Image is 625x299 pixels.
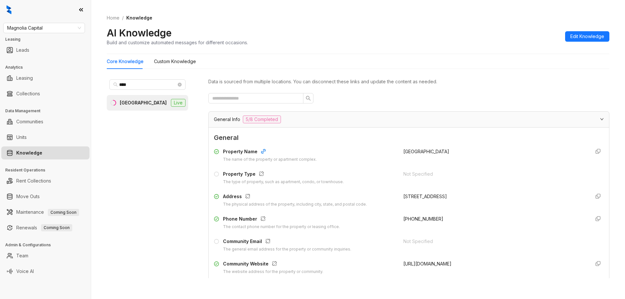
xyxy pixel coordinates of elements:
a: Knowledge [16,146,42,159]
span: Coming Soon [41,224,72,231]
a: Leads [16,44,29,57]
li: Move Outs [1,190,90,203]
li: Collections [1,87,90,100]
a: Rent Collections [16,174,51,187]
div: The type of property, such as apartment, condo, or townhouse. [223,179,344,185]
span: close-circle [178,83,182,87]
div: Not Specified [403,238,585,245]
h3: Data Management [5,108,91,114]
li: Rent Collections [1,174,90,187]
a: RenewalsComing Soon [16,221,72,234]
li: Units [1,131,90,144]
a: Communities [16,115,43,128]
span: [URL][DOMAIN_NAME] [403,261,451,266]
button: Edit Knowledge [565,31,609,42]
div: General Info5/8 Completed [209,112,609,127]
h3: Analytics [5,64,91,70]
li: Leasing [1,72,90,85]
div: Not Specified [403,170,585,178]
li: Leads [1,44,90,57]
div: The website address for the property or community. [223,269,323,275]
img: logo [7,5,11,14]
a: Move Outs [16,190,40,203]
li: Maintenance [1,206,90,219]
div: Core Knowledge [107,58,144,65]
span: [GEOGRAPHIC_DATA] [403,149,449,154]
span: General [214,133,604,143]
a: Leasing [16,72,33,85]
div: [STREET_ADDRESS] [403,193,585,200]
h2: AI Knowledge [107,27,172,39]
a: Collections [16,87,40,100]
li: Voice AI [1,265,90,278]
span: Knowledge [126,15,152,20]
span: 5/8 Completed [243,116,281,123]
div: The name of the property or apartment complex. [223,156,317,163]
li: Team [1,249,90,262]
div: Address [223,193,367,201]
li: / [122,14,124,21]
div: Build and customize automated messages for different occasions. [107,39,248,46]
a: Team [16,249,28,262]
h3: Leasing [5,36,91,42]
a: Home [105,14,121,21]
div: Phone Number [223,215,340,224]
a: Units [16,131,27,144]
span: search [306,96,311,101]
li: Renewals [1,221,90,234]
li: Knowledge [1,146,90,159]
div: Data is sourced from multiple locations. You can disconnect these links and update the content as... [208,78,609,85]
div: Community Website [223,260,323,269]
li: Communities [1,115,90,128]
span: Magnolia Capital [7,23,81,33]
div: The general email address for the property or community inquiries. [223,246,351,252]
span: Live [171,99,186,107]
div: Community Email [223,238,351,246]
span: General Info [214,116,240,123]
h3: Resident Operations [5,167,91,173]
span: Edit Knowledge [570,33,604,40]
div: Custom Knowledge [154,58,196,65]
span: [PHONE_NUMBER] [403,216,443,222]
div: [GEOGRAPHIC_DATA] [120,99,167,106]
div: Property Type [223,170,344,179]
span: search [113,82,118,87]
div: Property Name [223,148,317,156]
div: The contact phone number for the property or leasing office. [223,224,340,230]
h3: Admin & Configurations [5,242,91,248]
span: expanded [600,117,604,121]
div: The physical address of the property, including city, state, and postal code. [223,201,367,208]
a: Voice AI [16,265,34,278]
span: Coming Soon [48,209,79,216]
